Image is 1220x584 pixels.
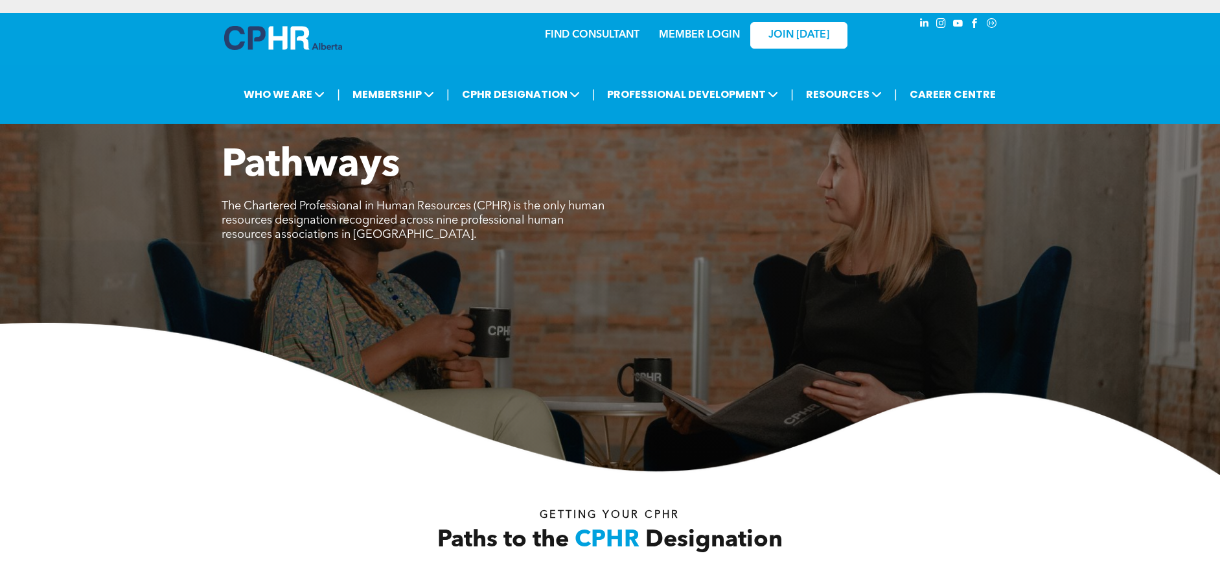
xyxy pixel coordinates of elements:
[645,529,783,552] span: Designation
[802,82,886,106] span: RESOURCES
[222,146,400,185] span: Pathways
[750,22,847,49] a: JOIN [DATE]
[592,81,595,108] li: |
[894,81,897,108] li: |
[545,30,639,40] a: FIND CONSULTANT
[968,16,982,34] a: facebook
[906,82,1000,106] a: CAREER CENTRE
[951,16,965,34] a: youtube
[337,81,340,108] li: |
[790,81,794,108] li: |
[575,529,639,552] span: CPHR
[917,16,932,34] a: linkedin
[437,529,569,552] span: Paths to the
[349,82,438,106] span: MEMBERSHIP
[934,16,949,34] a: instagram
[985,16,999,34] a: Social network
[540,510,680,520] span: Getting your Cphr
[659,30,740,40] a: MEMBER LOGIN
[240,82,328,106] span: WHO WE ARE
[768,29,829,41] span: JOIN [DATE]
[603,82,782,106] span: PROFESSIONAL DEVELOPMENT
[458,82,584,106] span: CPHR DESIGNATION
[222,200,604,240] span: The Chartered Professional in Human Resources (CPHR) is the only human resources designation reco...
[224,26,342,50] img: A blue and white logo for cp alberta
[446,81,450,108] li: |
